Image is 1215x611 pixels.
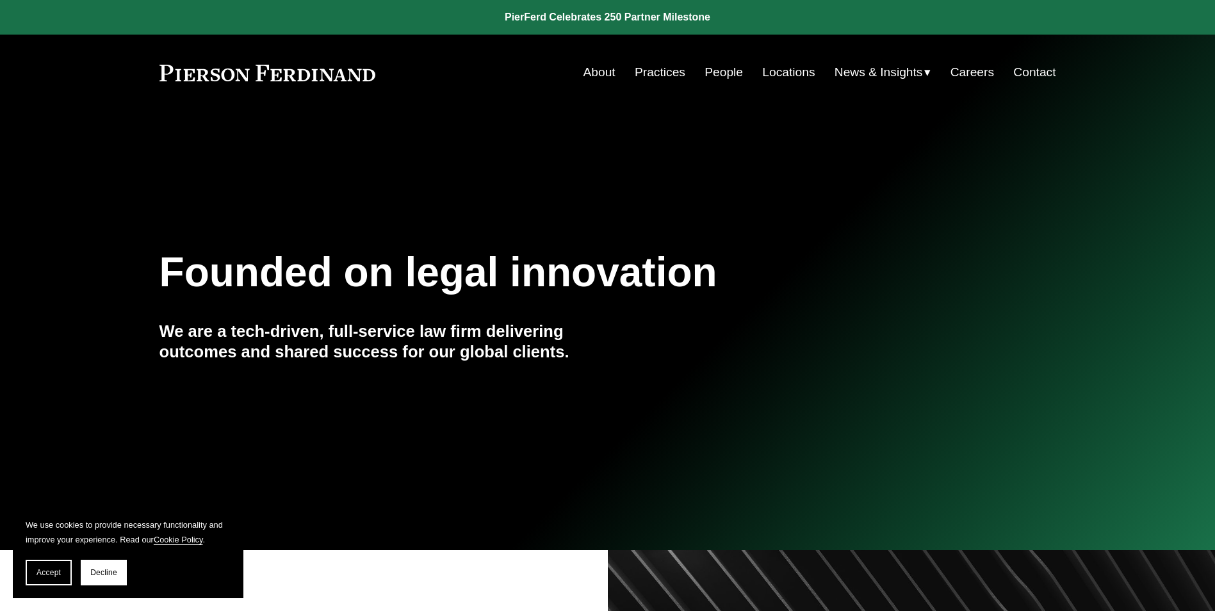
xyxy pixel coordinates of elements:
[583,60,616,85] a: About
[159,249,907,296] h1: Founded on legal innovation
[835,61,923,84] span: News & Insights
[705,60,743,85] a: People
[90,568,117,577] span: Decline
[635,60,685,85] a: Practices
[762,60,815,85] a: Locations
[159,321,608,363] h4: We are a tech-driven, full-service law firm delivering outcomes and shared success for our global...
[81,560,127,585] button: Decline
[950,60,994,85] a: Careers
[26,517,231,547] p: We use cookies to provide necessary functionality and improve your experience. Read our .
[835,60,931,85] a: folder dropdown
[1013,60,1056,85] a: Contact
[154,535,203,544] a: Cookie Policy
[26,560,72,585] button: Accept
[37,568,61,577] span: Accept
[13,505,243,598] section: Cookie banner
